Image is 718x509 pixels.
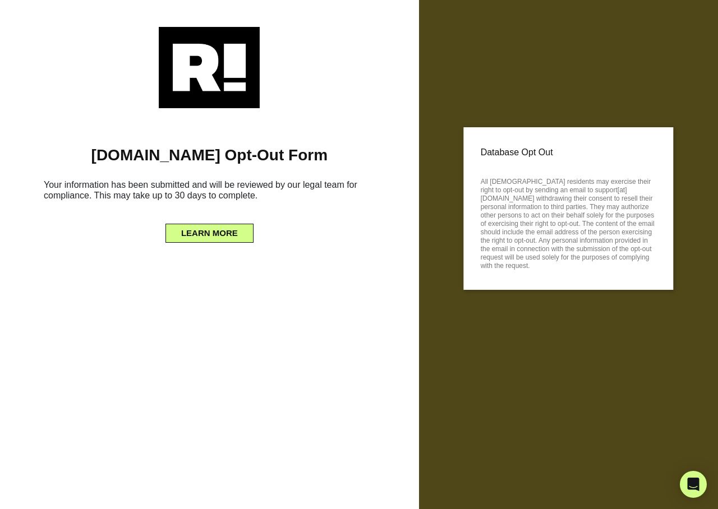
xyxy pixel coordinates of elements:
img: Retention.com [159,27,260,108]
h6: Your information has been submitted and will be reviewed by our legal team for compliance. This m... [17,175,402,210]
p: Database Opt Out [481,144,656,161]
a: LEARN MORE [165,225,254,234]
h1: [DOMAIN_NAME] Opt-Out Form [17,146,402,165]
div: Open Intercom Messenger [680,471,707,498]
p: All [DEMOGRAPHIC_DATA] residents may exercise their right to opt-out by sending an email to suppo... [481,174,656,270]
button: LEARN MORE [165,224,254,243]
